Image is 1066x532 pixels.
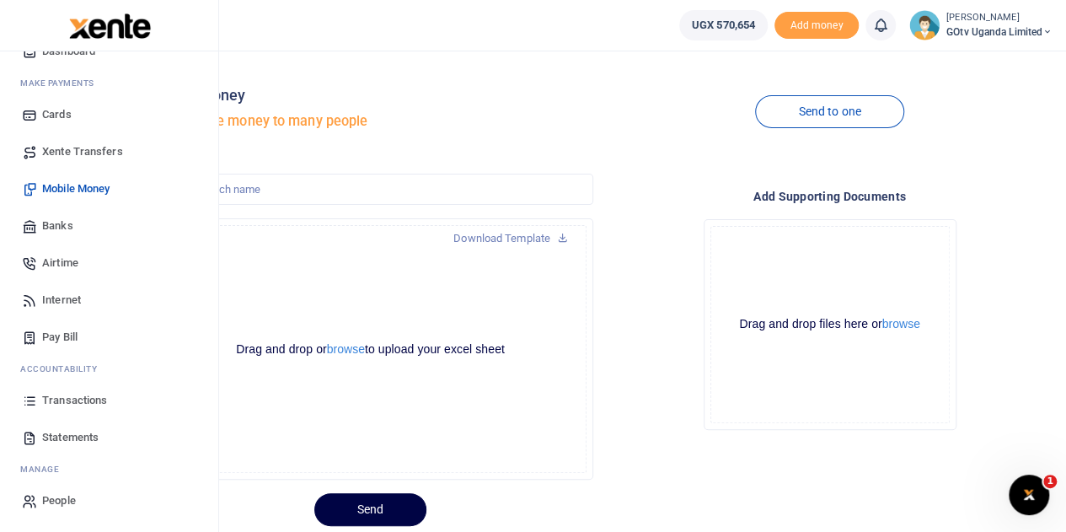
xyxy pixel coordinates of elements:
a: Statements [13,419,205,456]
h4: Add supporting Documents [607,187,1053,206]
img: profile-user [909,10,940,40]
a: Airtime [13,245,205,282]
button: browse [882,318,920,330]
span: ake Payments [29,77,94,89]
span: People [42,492,76,509]
span: Banks [42,218,73,234]
a: Xente Transfers [13,133,205,170]
span: UGX 570,654 [692,17,755,34]
span: Transactions [42,392,107,409]
a: logo-small logo-large logo-large [67,19,151,31]
img: logo-large [69,13,151,39]
li: Ac [13,356,205,382]
li: M [13,70,205,96]
small: [PERSON_NAME] [946,11,1053,25]
span: Add money [774,12,859,40]
span: Mobile Money [42,180,110,197]
a: Banks [13,207,205,245]
a: Pay Bill [13,319,205,356]
span: 1 [1043,475,1057,488]
input: Create a batch name [147,174,593,206]
div: File Uploader [704,219,956,430]
span: Dashboard [42,43,95,60]
a: Internet [13,282,205,319]
span: Xente Transfers [42,143,123,160]
div: Drag and drop files here or [711,316,949,332]
a: Send to one [755,95,903,128]
span: anage [29,463,60,476]
li: Wallet ballance [672,10,774,40]
span: Cards [42,106,72,123]
div: Drag and drop or to upload your excel sheet [155,341,586,357]
a: Add money [774,18,859,30]
div: File Uploader [147,218,593,480]
span: GOtv Uganda Limited [946,24,1053,40]
a: Download Template [440,225,581,252]
span: countability [33,363,97,375]
a: Mobile Money [13,170,205,207]
a: Transactions [13,382,205,419]
a: Dashboard [13,33,205,70]
iframe: Intercom live chat [1009,475,1049,515]
a: People [13,482,205,519]
a: Cards [13,96,205,133]
button: Send [314,493,426,526]
span: Airtime [42,255,78,271]
h4: Mobile Money [147,86,593,105]
span: Pay Bill [42,329,78,346]
a: profile-user [PERSON_NAME] GOtv Uganda Limited [909,10,1053,40]
span: Internet [42,292,81,309]
li: Toup your wallet [774,12,859,40]
span: Statements [42,429,99,446]
h5: Send mobile money to many people [147,113,593,130]
button: browse [327,343,365,355]
a: UGX 570,654 [679,10,768,40]
li: M [13,456,205,482]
